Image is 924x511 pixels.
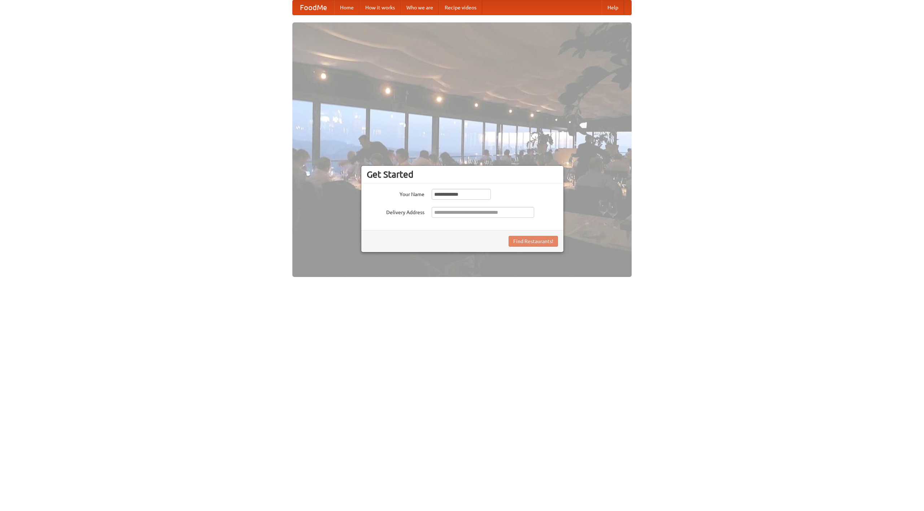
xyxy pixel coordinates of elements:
a: Who we are [401,0,439,15]
a: How it works [359,0,401,15]
h3: Get Started [367,169,558,180]
a: Help [602,0,624,15]
button: Find Restaurants! [509,236,558,247]
a: FoodMe [293,0,334,15]
a: Home [334,0,359,15]
label: Delivery Address [367,207,424,216]
a: Recipe videos [439,0,482,15]
label: Your Name [367,189,424,198]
